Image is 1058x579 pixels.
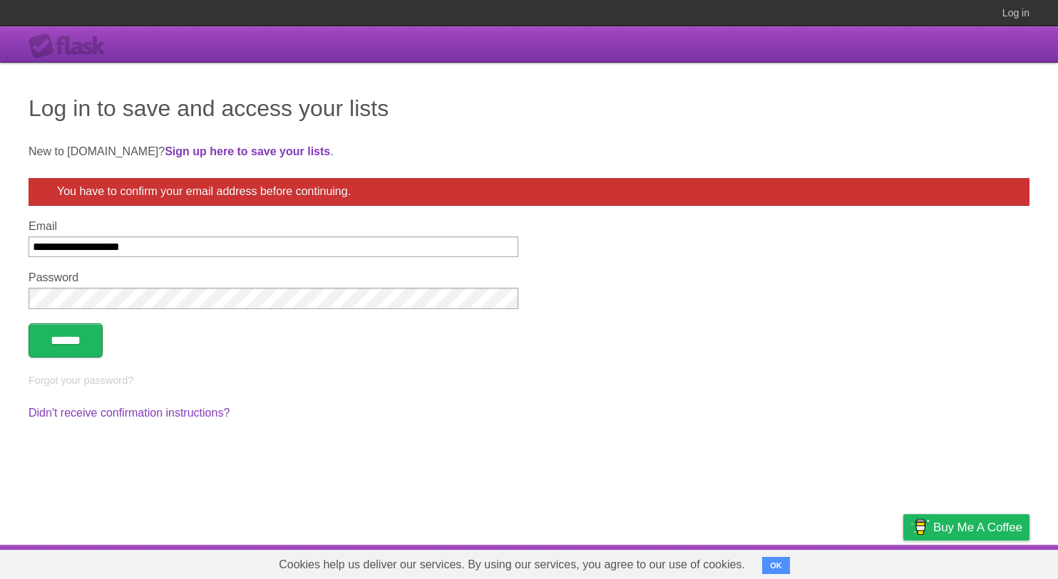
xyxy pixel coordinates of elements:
span: Cookies help us deliver our services. By using our services, you agree to our use of cookies. [264,551,759,579]
a: About [714,548,744,575]
a: Privacy [885,548,922,575]
span: Buy me a coffee [933,515,1022,540]
img: Buy me a coffee [910,515,930,539]
h1: Log in to save and access your lists [29,91,1029,125]
a: Sign up here to save your lists [165,145,330,157]
a: Terms [836,548,868,575]
button: OK [762,557,790,574]
p: New to [DOMAIN_NAME]? . [29,143,1029,160]
div: Flask [29,33,114,59]
label: Email [29,220,518,233]
a: Developers [761,548,818,575]
a: Suggest a feature [940,548,1029,575]
a: Buy me a coffee [903,514,1029,541]
label: Password [29,271,518,284]
a: Didn't receive confirmation instructions? [29,407,230,419]
a: Forgot your password? [29,375,133,386]
div: You have to confirm your email address before continuing. [29,178,1029,206]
